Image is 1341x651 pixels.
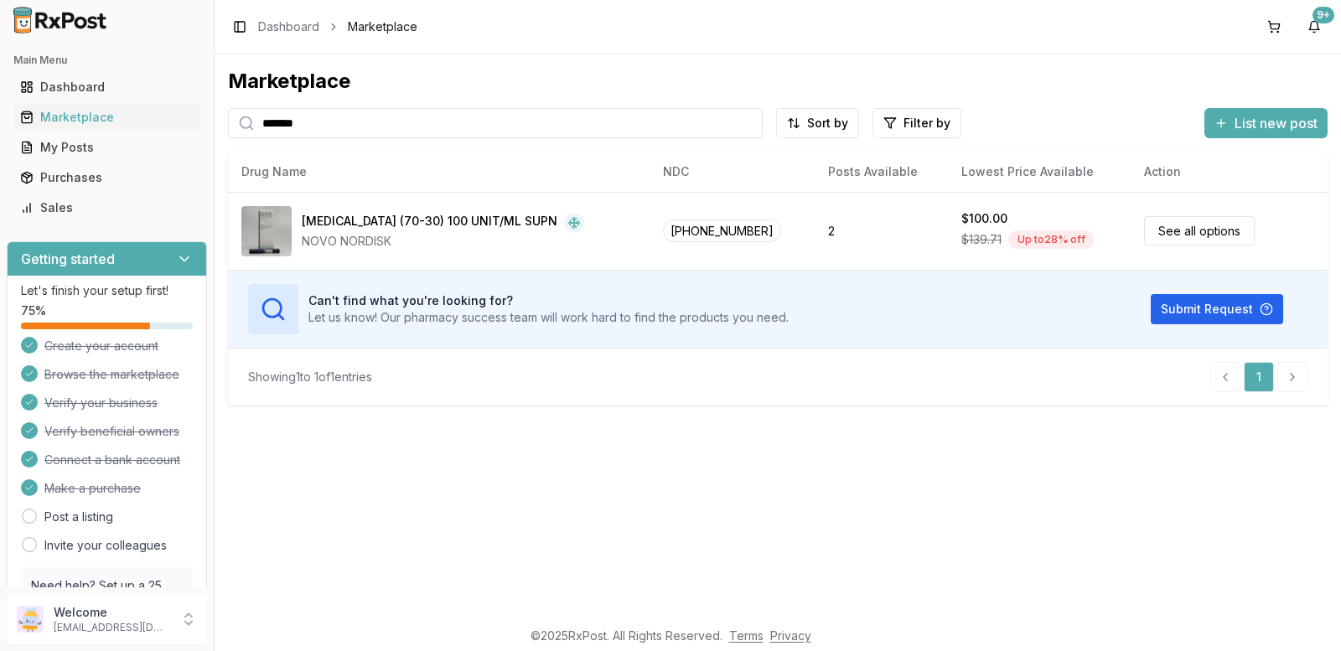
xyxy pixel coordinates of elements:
[1210,362,1307,392] nav: pagination
[815,152,948,192] th: Posts Available
[44,395,158,411] span: Verify your business
[17,606,44,633] img: User avatar
[13,163,200,193] a: Purchases
[1008,230,1095,249] div: Up to 28 % off
[13,72,200,102] a: Dashboard
[228,68,1328,95] div: Marketplace
[228,152,650,192] th: Drug Name
[729,628,764,643] a: Terms
[1204,116,1328,133] a: List new post
[7,7,114,34] img: RxPost Logo
[20,79,194,96] div: Dashboard
[7,74,207,101] button: Dashboard
[872,108,961,138] button: Filter by
[815,192,948,270] td: 2
[44,452,180,468] span: Connect a bank account
[770,628,811,643] a: Privacy
[13,102,200,132] a: Marketplace
[650,152,815,192] th: NDC
[1204,108,1328,138] button: List new post
[20,169,194,186] div: Purchases
[258,18,319,35] a: Dashboard
[302,233,584,250] div: NOVO NORDISK
[776,108,859,138] button: Sort by
[1301,13,1328,40] button: 9+
[44,338,158,354] span: Create your account
[807,115,848,132] span: Sort by
[302,213,557,233] div: [MEDICAL_DATA] (70-30) 100 UNIT/ML SUPN
[948,152,1131,192] th: Lowest Price Available
[663,220,781,242] span: [PHONE_NUMBER]
[903,115,950,132] span: Filter by
[54,604,170,621] p: Welcome
[21,249,115,269] h3: Getting started
[241,206,292,256] img: NovoLOG Mix 70/30 FlexPen (70-30) 100 UNIT/ML SUPN
[1284,594,1324,634] iframe: Intercom live chat
[1235,113,1318,133] span: List new post
[54,621,170,634] p: [EMAIL_ADDRESS][DOMAIN_NAME]
[7,134,207,161] button: My Posts
[1244,362,1274,392] a: 1
[44,537,167,554] a: Invite your colleagues
[961,210,1007,227] div: $100.00
[13,54,200,67] h2: Main Menu
[44,366,179,383] span: Browse the marketplace
[1144,216,1255,245] a: See all options
[1131,152,1328,192] th: Action
[21,282,193,299] p: Let's finish your setup first!
[20,109,194,126] div: Marketplace
[20,199,194,216] div: Sales
[31,577,183,628] p: Need help? Set up a 25 minute call with our team to set up.
[248,369,372,385] div: Showing 1 to 1 of 1 entries
[13,193,200,223] a: Sales
[44,423,179,440] span: Verify beneficial owners
[7,194,207,221] button: Sales
[7,164,207,191] button: Purchases
[961,231,1002,248] span: $139.71
[13,132,200,163] a: My Posts
[44,480,141,497] span: Make a purchase
[308,292,789,309] h3: Can't find what you're looking for?
[20,139,194,156] div: My Posts
[1151,294,1283,324] button: Submit Request
[348,18,417,35] span: Marketplace
[21,302,46,319] span: 75 %
[7,104,207,131] button: Marketplace
[308,309,789,326] p: Let us know! Our pharmacy success team will work hard to find the products you need.
[258,18,417,35] nav: breadcrumb
[44,509,113,525] a: Post a listing
[1313,7,1334,23] div: 9+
